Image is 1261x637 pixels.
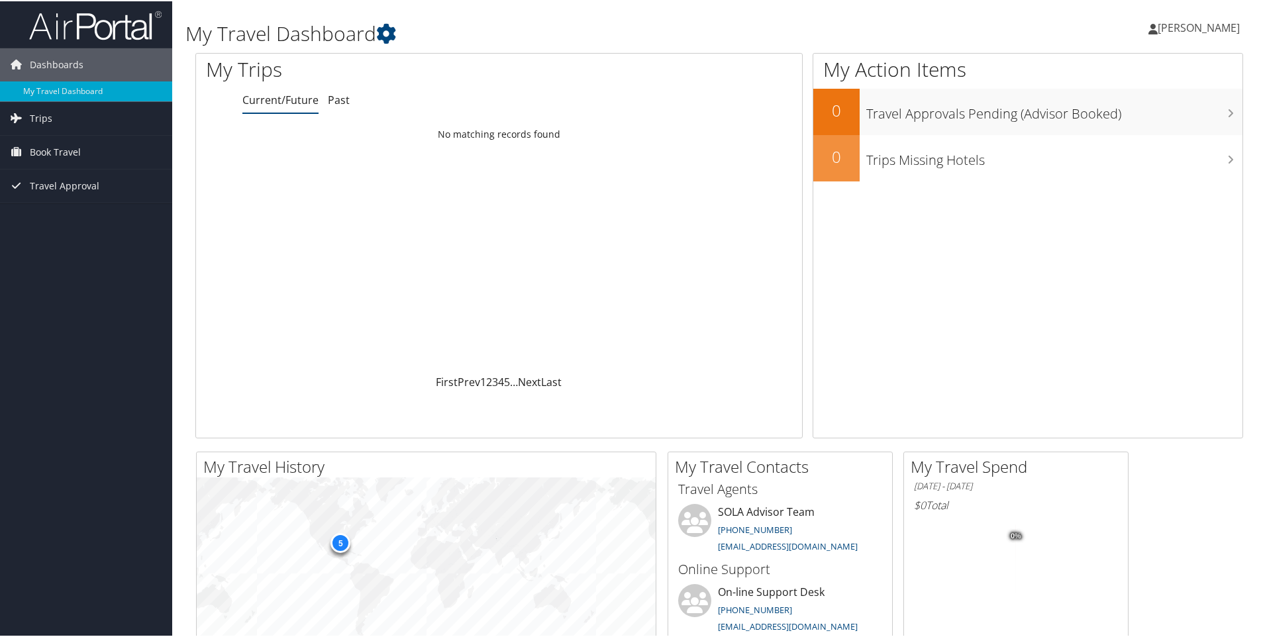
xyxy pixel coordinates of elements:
h3: Online Support [678,559,882,577]
a: 0Trips Missing Hotels [813,134,1242,180]
a: 4 [498,373,504,388]
a: [EMAIL_ADDRESS][DOMAIN_NAME] [718,539,858,551]
h2: My Travel History [203,454,656,477]
span: $0 [914,497,926,511]
h2: My Travel Contacts [675,454,892,477]
a: [PERSON_NAME] [1148,7,1253,46]
span: Travel Approval [30,168,99,201]
a: [PHONE_NUMBER] [718,522,792,534]
a: Prev [458,373,480,388]
h2: 0 [813,144,860,167]
a: 1 [480,373,486,388]
h1: My Action Items [813,54,1242,82]
a: 5 [504,373,510,388]
h3: Trips Missing Hotels [866,143,1242,168]
a: [PHONE_NUMBER] [718,603,792,614]
h3: Travel Approvals Pending (Advisor Booked) [866,97,1242,122]
a: Last [541,373,562,388]
h1: My Travel Dashboard [185,19,897,46]
h2: My Travel Spend [911,454,1128,477]
span: Dashboards [30,47,83,80]
span: [PERSON_NAME] [1158,19,1240,34]
a: [EMAIL_ADDRESS][DOMAIN_NAME] [718,619,858,631]
a: Past [328,91,350,106]
li: On-line Support Desk [672,583,889,637]
span: … [510,373,518,388]
a: 2 [486,373,492,388]
h2: 0 [813,98,860,121]
span: Book Travel [30,134,81,168]
h3: Travel Agents [678,479,882,497]
td: No matching records found [196,121,802,145]
a: Current/Future [242,91,319,106]
li: SOLA Advisor Team [672,503,889,557]
a: Next [518,373,541,388]
h1: My Trips [206,54,540,82]
span: Trips [30,101,52,134]
a: 3 [492,373,498,388]
a: First [436,373,458,388]
h6: Total [914,497,1118,511]
h6: [DATE] - [DATE] [914,479,1118,491]
div: 5 [330,532,350,552]
tspan: 0% [1011,531,1021,539]
a: 0Travel Approvals Pending (Advisor Booked) [813,87,1242,134]
img: airportal-logo.png [29,9,162,40]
